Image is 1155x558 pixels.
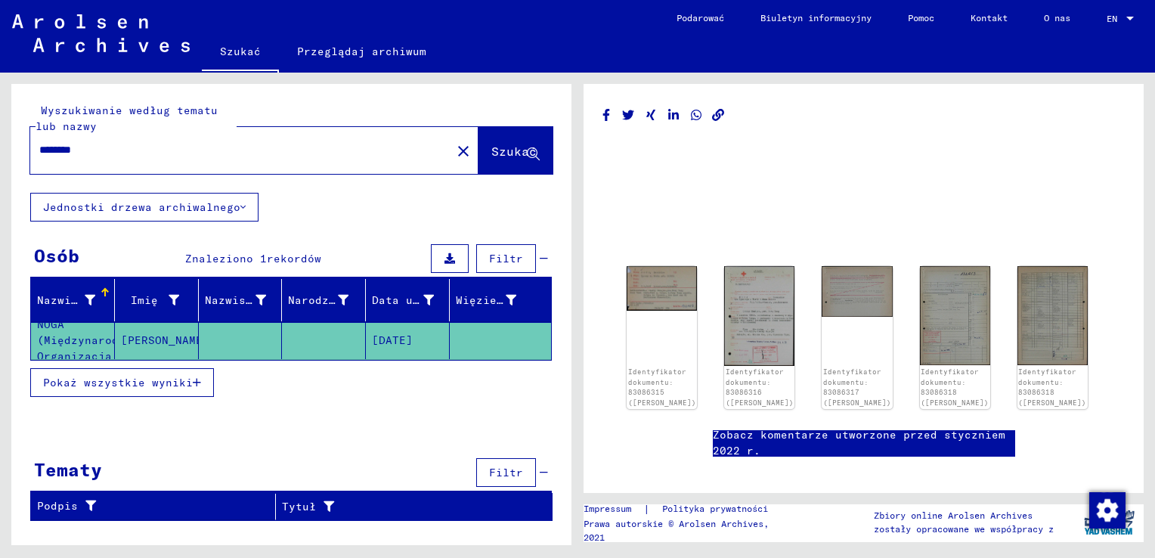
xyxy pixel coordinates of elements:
[627,266,697,311] img: 001.jpg
[37,498,78,514] font: Podpis
[1088,491,1125,528] div: Zmienianie zgody
[724,266,794,366] img: 001.jpg
[643,106,659,125] button: Udostępnij na Xing
[121,288,198,312] div: Imię
[43,376,193,389] span: Pokaż wszystkie wyniki
[131,293,158,307] font: Imię
[450,279,551,321] mat-header-cell: Prisoner #
[489,252,523,265] span: Filtr
[628,367,696,407] a: Identyfikator dokumentu: 83086315 ([PERSON_NAME])
[30,368,214,397] button: Pokaż wszystkie wyniki
[713,427,1015,459] a: Zobacz komentarze utworzone przed styczniem 2022 r.
[874,522,1054,536] p: zostały opracowane we współpracy z
[584,517,793,544] p: Prawa autorskie © Arolsen Archives, 2021
[205,288,286,312] div: Nazwisko panieńskie
[282,279,366,321] mat-header-cell: Geburt‏
[1018,367,1086,407] a: Identyfikator dokumentu: 83086318 ([PERSON_NAME])
[726,367,794,407] a: Identyfikator dokumentu: 83086316 ([PERSON_NAME])
[448,135,478,166] button: Jasny
[1089,492,1126,529] img: Zmienianie zgody
[366,322,450,359] mat-cell: [DATE]
[37,293,91,307] font: Nazwisko
[478,127,553,174] button: Szukać
[288,293,349,307] font: Narodziny
[689,106,704,125] button: Udostępnij na WhatsApp
[30,193,259,222] button: Jednostki drzewa archiwalnego
[43,200,240,214] font: Jednostki drzewa archiwalnego
[34,242,79,269] div: Osób
[476,458,536,487] button: Filtr
[621,106,636,125] button: Udostępnij na Twitterze
[921,367,989,407] a: Identyfikator dokumentu: 83086318 ([PERSON_NAME])
[36,104,218,133] mat-label: Wyszukiwanie według tematu lub nazwy
[456,293,517,307] font: Więzień #
[185,252,267,265] span: Znaleziono 1
[666,106,682,125] button: Udostępnij na LinkedIn
[456,288,535,312] div: Więzień #
[205,293,334,307] font: Nazwisko panieńskie
[454,142,472,160] mat-icon: close
[279,33,444,70] a: Przeglądaj archiwum
[643,501,650,517] font: |
[31,322,115,359] mat-cell: NOGA (Międzynarodowa Organizacja T
[874,509,1054,522] p: Zbiory online Arolsen Archives
[822,266,892,317] img: 001.jpg
[37,288,114,312] div: Nazwisko
[920,266,990,365] img: 001.jpg
[1017,266,1088,365] img: 002.jpg
[476,244,536,273] button: Filtr
[366,279,450,321] mat-header-cell: Geburtsdatum
[115,322,199,359] mat-cell: [PERSON_NAME]
[711,106,726,125] button: Kopiuj link
[1107,14,1123,24] span: EN
[489,466,523,479] span: Filtr
[372,288,453,312] div: Data urodzenia
[115,279,199,321] mat-header-cell: Vorname
[34,456,102,483] div: Tematy
[1081,504,1138,541] img: yv_logo.png
[584,501,643,517] a: Impressum
[288,288,367,312] div: Narodziny
[823,367,891,407] a: Identyfikator dokumentu: 83086317 ([PERSON_NAME])
[282,494,537,519] div: Tytuł
[599,106,615,125] button: Udostępnij na Facebooku
[12,14,190,52] img: Arolsen_neg.svg
[202,33,279,73] a: Szukać
[491,144,537,159] span: Szukać
[37,494,279,519] div: Podpis
[372,293,467,307] font: Data urodzenia
[31,279,115,321] mat-header-cell: Nachname
[199,279,283,321] mat-header-cell: Geburtsname
[650,501,786,517] a: Polityka prywatności
[267,252,321,265] span: rekordów
[282,499,316,515] font: Tytuł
